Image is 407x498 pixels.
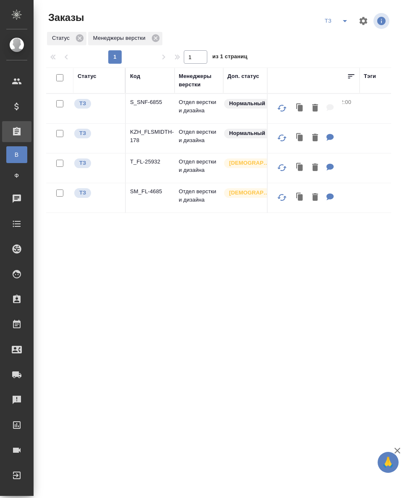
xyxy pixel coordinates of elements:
[223,98,271,109] div: Статус по умолчанию для стандартных заказов
[78,72,97,80] div: Статус
[229,129,265,137] p: Нормальный
[73,128,121,139] div: Выставляет КМ при отправке заказа на расчет верстке (для тикета) или для уточнения сроков на прои...
[179,128,219,145] p: Отдел верстки и дизайна
[308,100,322,117] button: Удалить
[73,187,121,199] div: Выставляет КМ при отправке заказа на расчет верстке (для тикета) или для уточнения сроков на прои...
[272,158,292,178] button: Обновить
[229,99,265,108] p: Нормальный
[322,159,338,176] button: Для ПМ: Перевод с корейского на английский для посольства Мексики. Документы на корейском языке -...
[130,128,170,145] p: KZH_FLSMIDTH-178
[229,159,271,167] p: [DEMOGRAPHIC_DATA]
[223,128,271,139] div: Статус по умолчанию для стандартных заказов
[130,158,170,166] p: T_FL-25932
[223,158,271,169] div: Выставляется автоматически для первых 3 заказов нового контактного лица. Особое внимание
[337,99,351,105] p: 12:00
[88,32,162,45] div: Менеджеры верстки
[292,189,308,206] button: Клонировать
[308,130,322,147] button: Удалить
[47,32,86,45] div: Статус
[52,34,73,42] p: Статус
[79,159,86,167] p: ТЗ
[79,189,86,197] p: ТЗ
[373,13,391,29] span: Посмотреть информацию
[79,129,86,137] p: ТЗ
[272,128,292,148] button: Обновить
[364,72,376,80] div: Тэги
[10,171,23,180] span: Ф
[229,189,271,197] p: [DEMOGRAPHIC_DATA]
[227,72,259,80] div: Доп. статус
[130,187,170,196] p: SM_FL-4685
[6,146,27,163] a: В
[73,98,121,109] div: Выставляет КМ при отправке заказа на расчет верстке (для тикета) или для уточнения сроков на прои...
[292,159,308,176] button: Клонировать
[179,158,219,174] p: Отдел верстки и дизайна
[130,98,170,106] p: S_SNF-6855
[272,187,292,207] button: Обновить
[6,167,27,184] a: Ф
[130,72,140,80] div: Код
[378,452,399,473] button: 🙏
[93,34,149,42] p: Менеджеры верстки
[212,52,248,64] span: из 1 страниц
[353,11,373,31] span: Настроить таблицу
[79,99,86,108] p: ТЗ
[381,454,395,471] span: 🙏
[308,159,322,176] button: Удалить
[179,72,219,89] div: Менеджеры верстки
[10,150,23,159] span: В
[272,98,292,118] button: Обновить
[322,130,338,147] button: Для ПМ: перевод анг-рус
[179,98,219,115] p: Отдел верстки и дизайна
[292,130,308,147] button: Клонировать
[308,189,322,206] button: Удалить
[73,158,121,169] div: Выставляет КМ при отправке заказа на расчет верстке (для тикета) или для уточнения сроков на прои...
[223,187,271,199] div: Выставляется автоматически для первых 3 заказов нового контактного лица. Особое внимание
[320,14,353,28] div: split button
[179,187,219,204] p: Отдел верстки и дизайна
[46,11,84,24] span: Заказы
[292,100,308,117] button: Клонировать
